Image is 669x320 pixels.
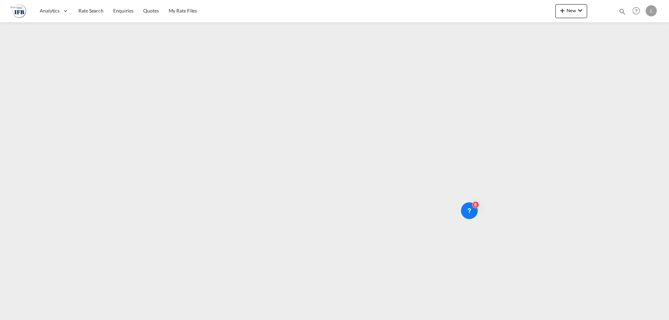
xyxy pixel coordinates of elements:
[40,7,60,14] span: Analytics
[630,5,646,17] div: Help
[113,8,133,14] span: Enquiries
[618,8,626,15] md-icon: icon-magnify
[143,8,159,14] span: Quotes
[558,6,567,15] md-icon: icon-plus 400-fg
[630,5,642,17] span: Help
[646,5,657,16] div: L
[618,8,626,18] div: icon-magnify
[555,4,587,18] button: icon-plus 400-fgNewicon-chevron-down
[558,8,584,13] span: New
[169,8,197,14] span: My Rate Files
[576,6,584,15] md-icon: icon-chevron-down
[10,3,26,19] img: de31bbe0256b11eebba44b54815f083d.png
[78,8,103,14] span: Rate Search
